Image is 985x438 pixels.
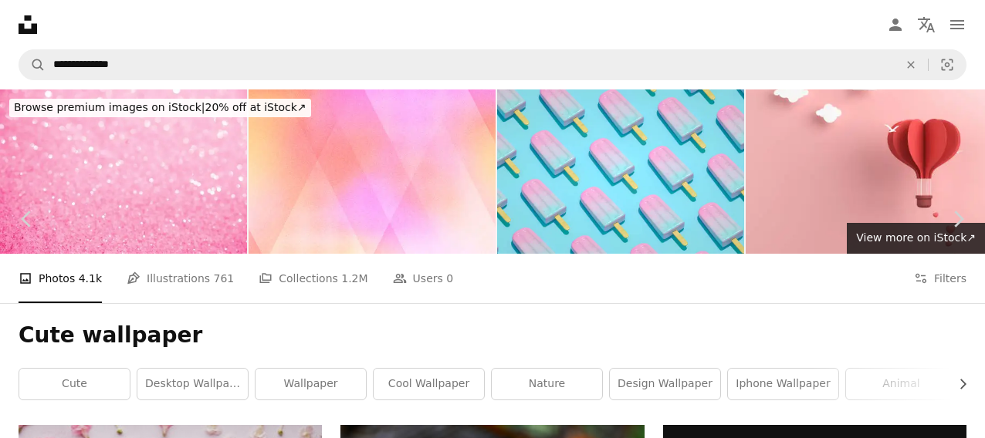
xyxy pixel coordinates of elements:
a: iphone wallpaper [728,369,838,399]
a: Collections 1.2M [259,254,367,303]
a: Next [931,145,985,293]
span: 761 [214,270,235,287]
a: Log in / Sign up [880,9,911,40]
a: Users 0 [393,254,454,303]
a: View more on iStock↗ [847,223,985,254]
button: Filters [914,254,966,303]
a: nature [492,369,602,399]
a: Home — Unsplash [19,15,37,34]
button: Menu [942,9,973,40]
a: cool wallpaper [374,369,484,399]
span: View more on iStock ↗ [856,231,976,244]
span: 0 [446,270,453,287]
a: animal [846,369,956,399]
a: design wallpaper [610,369,720,399]
a: desktop wallpaper [137,369,248,399]
div: 20% off at iStock ↗ [9,99,311,117]
span: 1.2M [341,270,367,287]
a: cute [19,369,130,399]
button: scroll list to the right [949,369,966,399]
img: Background material with an impressive vivid gradation. [249,89,496,254]
button: Clear [894,50,928,79]
button: Language [911,9,942,40]
a: Illustrations 761 [127,254,234,303]
a: wallpaper [256,369,366,399]
form: Find visuals sitewide [19,49,966,80]
button: Search Unsplash [19,50,46,79]
img: Ice cream stick, Popsicle, Minimal summer concept, Isometric view. [497,89,744,254]
span: Browse premium images on iStock | [14,101,205,113]
h1: Cute wallpaper [19,322,966,349]
button: Visual search [929,50,966,79]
